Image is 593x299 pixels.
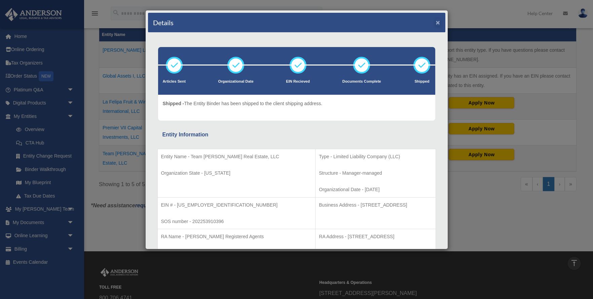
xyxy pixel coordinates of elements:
button: × [436,19,440,26]
p: The Entity Binder has been shipped to the client shipping address. [163,99,323,108]
p: Type - Limited Liability Company (LLC) [319,153,432,161]
p: Organizational Date - [DATE] [319,185,432,194]
p: Articles Sent [163,78,186,85]
h4: Details [153,18,174,27]
p: EIN Recieved [286,78,310,85]
p: EIN # - [US_EMPLOYER_IDENTIFICATION_NUMBER] [161,201,312,209]
p: Documents Complete [342,78,381,85]
p: Organization State - [US_STATE] [161,169,312,177]
span: Shipped - [163,101,184,106]
p: RA Address - [STREET_ADDRESS] [319,232,432,241]
p: SOS number - 202253910396 [161,217,312,226]
div: Entity Information [162,130,431,139]
p: RA Name - [PERSON_NAME] Registered Agents [161,232,312,241]
p: Business Address - [STREET_ADDRESS] [319,201,432,209]
p: Organizational Date [218,78,254,85]
p: Shipped [413,78,430,85]
p: Entity Name - Team [PERSON_NAME] Real Estate, LLC [161,153,312,161]
p: Structure - Manager-managed [319,169,432,177]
